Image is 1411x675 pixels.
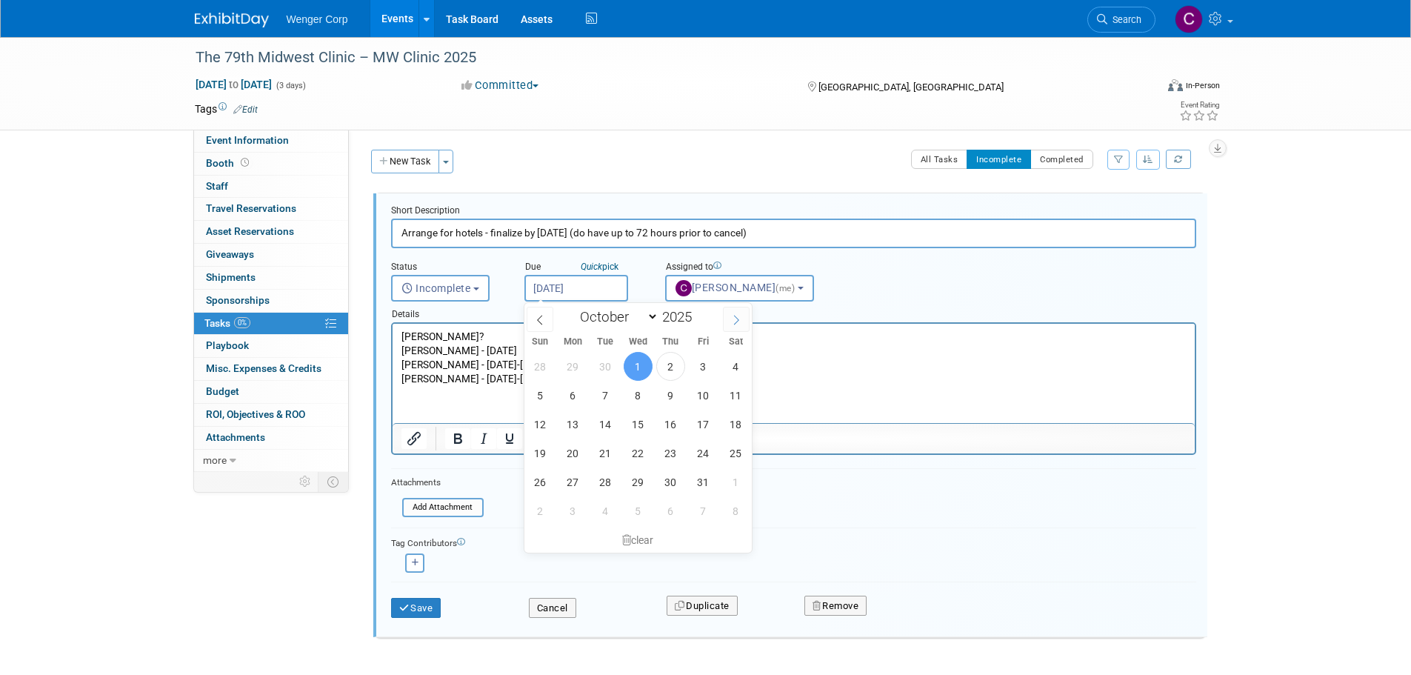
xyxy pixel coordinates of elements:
img: ExhibitDay [195,13,269,27]
span: 0% [234,317,250,328]
a: Playbook [194,335,348,357]
span: ROI, Objectives & ROO [206,408,305,420]
div: Event Rating [1179,102,1219,109]
div: Details [391,302,1196,322]
a: Event Information [194,130,348,152]
span: (me) [775,283,795,293]
span: October 12, 2025 [526,410,555,439]
button: Incomplete [967,150,1031,169]
span: [DATE] [DATE] [195,78,273,91]
span: November 1, 2025 [721,468,750,496]
span: October 5, 2025 [526,381,555,410]
a: Giveaways [194,244,348,266]
a: Budget [194,381,348,403]
input: Year [658,308,703,325]
span: October 18, 2025 [721,410,750,439]
span: October 7, 2025 [591,381,620,410]
a: Booth [194,153,348,175]
a: Misc. Expenses & Credits [194,358,348,380]
button: Remove [804,596,867,616]
input: Name of task or a short description [391,219,1196,247]
a: Tasks0% [194,313,348,335]
span: to [227,79,241,90]
span: October 4, 2025 [721,352,750,381]
button: Completed [1030,150,1093,169]
button: Duplicate [667,596,738,616]
span: Mon [556,337,589,347]
div: Assigned to [665,261,850,275]
span: Fri [687,337,719,347]
span: November 6, 2025 [656,496,685,525]
span: October 22, 2025 [624,439,653,468]
span: Wed [621,337,654,347]
span: October 30, 2025 [656,468,685,496]
span: Playbook [206,339,249,351]
span: October 21, 2025 [591,439,620,468]
span: October 1, 2025 [624,352,653,381]
div: Due [524,261,643,275]
span: Shipments [206,271,256,283]
span: Thu [654,337,687,347]
button: Underline [497,428,522,449]
button: Save [391,598,441,619]
a: Travel Reservations [194,198,348,220]
div: The 79th Midwest Clinic – MW Clinic 2025 [190,44,1133,71]
div: In-Person [1185,80,1220,91]
span: November 8, 2025 [721,496,750,525]
span: Incomplete [401,282,471,294]
span: October 11, 2025 [721,381,750,410]
div: Status [391,261,502,275]
button: [PERSON_NAME](me) [665,275,814,302]
a: ROI, Objectives & ROO [194,404,348,426]
td: Personalize Event Tab Strip [293,472,318,491]
span: Staff [206,180,228,192]
span: Sponsorships [206,294,270,306]
a: more [194,450,348,472]
a: Asset Reservations [194,221,348,243]
span: Event Information [206,134,289,146]
button: Committed [456,78,544,93]
div: Attachments [391,476,484,489]
span: October 13, 2025 [558,410,587,439]
span: Misc. Expenses & Credits [206,362,321,374]
span: Travel Reservations [206,202,296,214]
span: October 28, 2025 [591,468,620,496]
span: October 20, 2025 [558,439,587,468]
td: Toggle Event Tabs [318,472,348,491]
span: October 6, 2025 [558,381,587,410]
span: October 3, 2025 [689,352,718,381]
select: Month [573,307,658,326]
span: October 29, 2025 [624,468,653,496]
span: October 25, 2025 [721,439,750,468]
span: Wenger Corp [287,13,348,25]
span: October 2, 2025 [656,352,685,381]
span: October 26, 2025 [526,468,555,496]
span: November 2, 2025 [526,496,555,525]
img: Cynde Bock [1175,5,1203,33]
span: November 5, 2025 [624,496,653,525]
span: October 24, 2025 [689,439,718,468]
input: Due Date [524,275,628,302]
span: October 10, 2025 [689,381,718,410]
button: New Task [371,150,439,173]
i: Quick [581,262,602,272]
span: [PERSON_NAME] [676,282,798,293]
span: October 15, 2025 [624,410,653,439]
a: Attachments [194,427,348,449]
span: Asset Reservations [206,225,294,237]
div: clear [524,528,753,553]
div: Event Format [1068,77,1221,99]
button: Insert/edit link [401,428,427,449]
span: October 8, 2025 [624,381,653,410]
span: November 7, 2025 [689,496,718,525]
span: October 17, 2025 [689,410,718,439]
div: Tag Contributors [391,534,1196,550]
span: Giveaways [206,248,254,260]
span: more [203,454,227,466]
span: October 16, 2025 [656,410,685,439]
span: October 23, 2025 [656,439,685,468]
div: Short Description [391,205,1196,219]
button: Incomplete [391,275,490,302]
span: September 30, 2025 [591,352,620,381]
